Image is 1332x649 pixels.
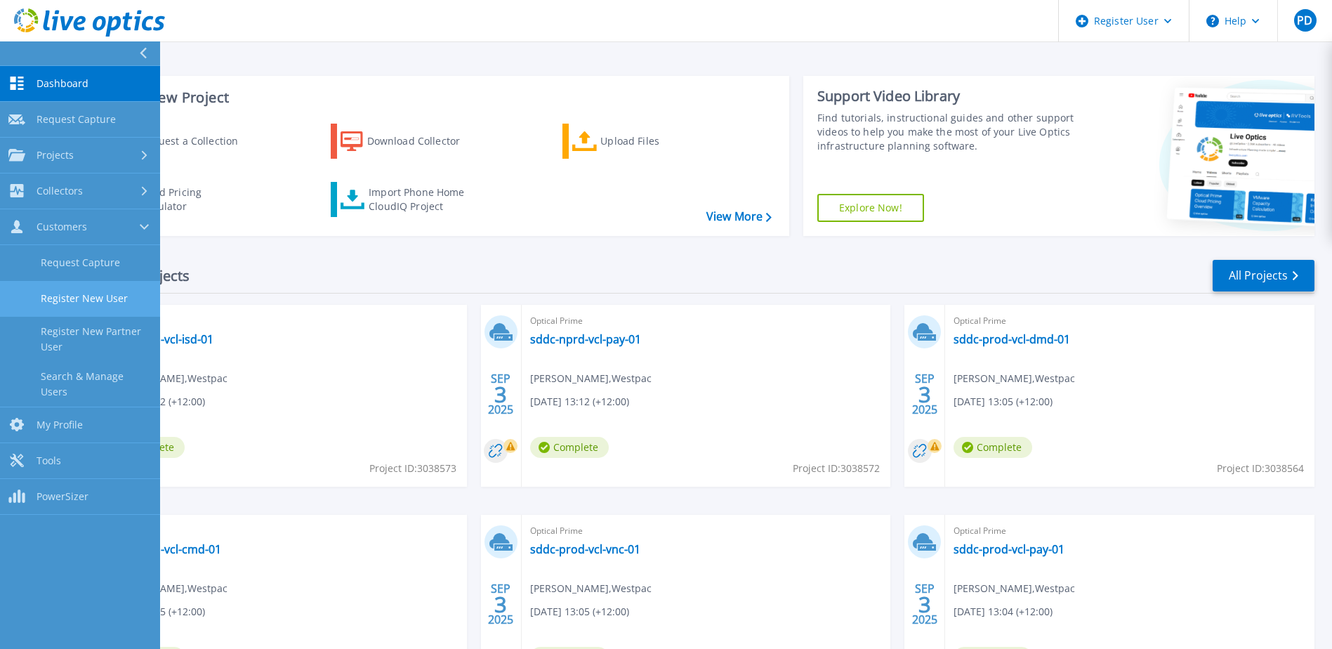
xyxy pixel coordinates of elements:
[954,581,1075,596] span: [PERSON_NAME] , Westpac
[530,313,883,329] span: Optical Prime
[331,124,487,159] a: Download Collector
[369,461,456,476] span: Project ID: 3038573
[494,388,507,400] span: 3
[106,313,459,329] span: Optical Prime
[530,332,641,346] a: sddc-nprd-vcl-pay-01
[954,542,1064,556] a: sddc-prod-vcl-pay-01
[530,371,652,386] span: [PERSON_NAME] , Westpac
[106,542,221,556] a: sddc-prod-vcl-cmd-01
[817,87,1078,105] div: Support Video Library
[530,437,609,458] span: Complete
[37,113,116,126] span: Request Capture
[106,523,459,539] span: Optical Prime
[562,124,719,159] a: Upload Files
[138,185,250,214] div: Cloud Pricing Calculator
[37,185,83,197] span: Collectors
[1213,260,1314,291] a: All Projects
[100,124,256,159] a: Request a Collection
[100,90,771,105] h3: Start a New Project
[530,604,629,619] span: [DATE] 13:05 (+12:00)
[37,490,88,503] span: PowerSizer
[37,454,61,467] span: Tools
[530,581,652,596] span: [PERSON_NAME] , Westpac
[954,604,1053,619] span: [DATE] 13:04 (+12:00)
[954,437,1032,458] span: Complete
[954,313,1306,329] span: Optical Prime
[530,523,883,539] span: Optical Prime
[530,394,629,409] span: [DATE] 13:12 (+12:00)
[487,579,514,630] div: SEP 2025
[954,371,1075,386] span: [PERSON_NAME] , Westpac
[1217,461,1304,476] span: Project ID: 3038564
[487,369,514,420] div: SEP 2025
[106,581,228,596] span: [PERSON_NAME] , Westpac
[37,419,83,431] span: My Profile
[494,598,507,610] span: 3
[106,371,228,386] span: [PERSON_NAME] , Westpac
[367,127,480,155] div: Download Collector
[37,221,87,233] span: Customers
[954,394,1053,409] span: [DATE] 13:05 (+12:00)
[100,182,256,217] a: Cloud Pricing Calculator
[911,369,938,420] div: SEP 2025
[793,461,880,476] span: Project ID: 3038572
[918,598,931,610] span: 3
[369,185,478,214] div: Import Phone Home CloudIQ Project
[37,77,88,90] span: Dashboard
[911,579,938,630] div: SEP 2025
[1297,15,1312,26] span: PD
[954,332,1070,346] a: sddc-prod-vcl-dmd-01
[954,523,1306,539] span: Optical Prime
[817,194,924,222] a: Explore Now!
[530,542,640,556] a: sddc-prod-vcl-vnc-01
[918,388,931,400] span: 3
[140,127,252,155] div: Request a Collection
[706,210,772,223] a: View More
[600,127,713,155] div: Upload Files
[817,111,1078,153] div: Find tutorials, instructional guides and other support videos to help you make the most of your L...
[37,149,74,162] span: Projects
